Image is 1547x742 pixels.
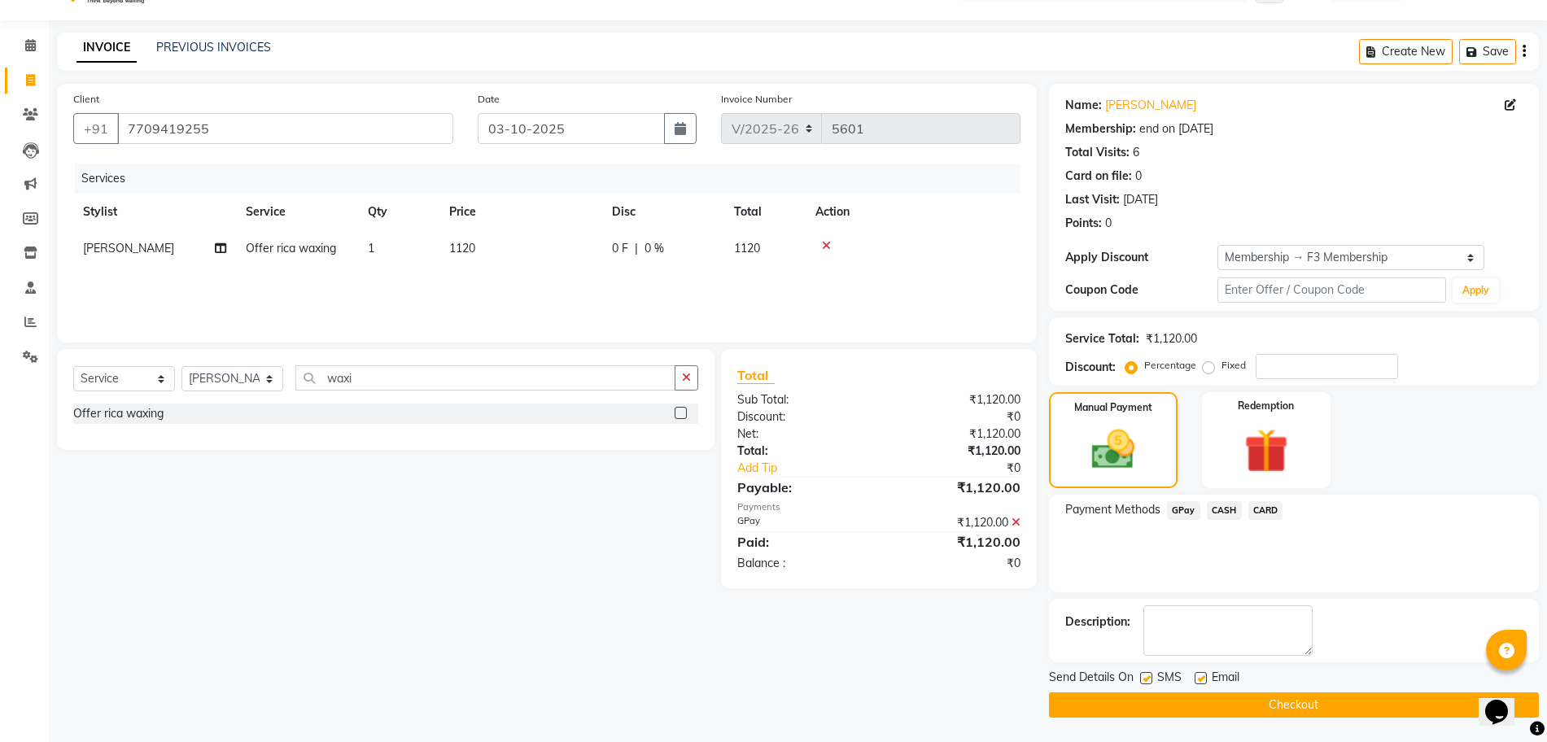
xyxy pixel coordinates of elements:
th: Service [236,194,358,230]
label: Manual Payment [1074,400,1152,415]
span: 1 [368,241,374,255]
span: CASH [1207,501,1242,520]
span: 0 % [645,240,664,257]
div: 6 [1133,144,1139,161]
button: +91 [73,113,119,144]
a: INVOICE [76,33,137,63]
input: Enter Offer / Coupon Code [1217,277,1446,303]
img: _cash.svg [1078,425,1147,474]
div: Service Total: [1065,330,1139,347]
div: Discount: [725,408,879,426]
img: _gift.svg [1230,423,1302,478]
label: Fixed [1221,358,1246,373]
div: ₹1,120.00 [879,443,1033,460]
div: Payable: [725,478,879,497]
button: Save [1459,39,1516,64]
div: Last Visit: [1065,191,1120,208]
label: Invoice Number [721,92,792,107]
label: Redemption [1238,399,1294,413]
div: ₹1,120.00 [879,514,1033,531]
div: Net: [725,426,879,443]
input: Search or Scan [295,365,675,391]
div: [DATE] [1123,191,1158,208]
div: ₹1,120.00 [1146,330,1197,347]
div: Sub Total: [725,391,879,408]
div: ₹1,120.00 [879,532,1033,552]
a: Add Tip [725,460,905,477]
a: [PERSON_NAME] [1105,97,1196,114]
button: Apply [1453,278,1499,303]
div: Name: [1065,97,1102,114]
div: end on [DATE] [1139,120,1213,137]
div: Total Visits: [1065,144,1130,161]
a: PREVIOUS INVOICES [156,40,271,55]
button: Create New [1359,39,1453,64]
th: Total [724,194,806,230]
span: CARD [1248,501,1283,520]
span: 1120 [449,241,475,255]
div: Coupon Code [1065,282,1217,299]
div: ₹0 [879,555,1033,572]
span: SMS [1157,669,1182,689]
div: ₹1,120.00 [879,478,1033,497]
input: Search by Name/Mobile/Email/Code [117,113,453,144]
span: Total [737,367,775,384]
span: Offer rica waxing [246,241,336,255]
span: | [635,240,638,257]
span: 1120 [734,241,760,255]
th: Disc [602,194,724,230]
span: [PERSON_NAME] [83,241,174,255]
div: Offer rica waxing [73,405,164,422]
th: Qty [358,194,439,230]
span: Send Details On [1049,669,1134,689]
button: Checkout [1049,692,1539,718]
th: Action [806,194,1020,230]
div: ₹1,120.00 [879,426,1033,443]
div: Membership: [1065,120,1136,137]
div: ₹0 [879,408,1033,426]
div: Services [75,164,1033,194]
th: Price [439,194,602,230]
div: 0 [1135,168,1142,185]
div: Points: [1065,215,1102,232]
div: Card on file: [1065,168,1132,185]
div: 0 [1105,215,1112,232]
label: Client [73,92,99,107]
div: GPay [725,514,879,531]
div: Apply Discount [1065,249,1217,266]
div: Discount: [1065,359,1116,376]
div: Paid: [725,532,879,552]
label: Percentage [1144,358,1196,373]
span: Payment Methods [1065,501,1160,518]
div: Payments [737,500,1020,514]
span: GPay [1167,501,1200,520]
div: Description: [1065,613,1130,631]
iframe: chat widget [1479,677,1531,726]
div: Balance : [725,555,879,572]
span: Email [1212,669,1239,689]
span: 0 F [612,240,628,257]
div: ₹0 [904,460,1033,477]
th: Stylist [73,194,236,230]
label: Date [478,92,500,107]
div: Total: [725,443,879,460]
div: ₹1,120.00 [879,391,1033,408]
